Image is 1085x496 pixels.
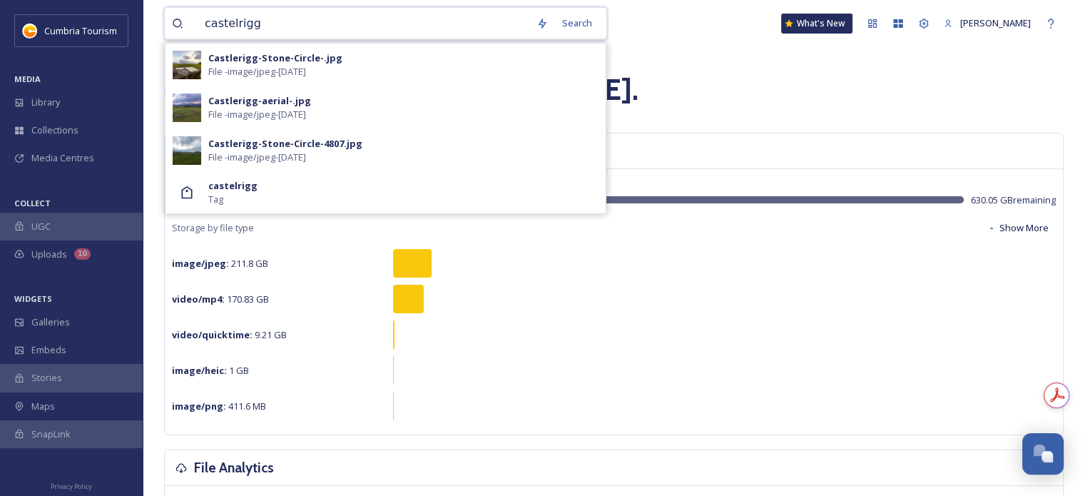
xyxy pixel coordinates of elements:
a: Privacy Policy [51,477,92,494]
span: 411.6 MB [172,400,266,413]
span: Cumbria Tourism [44,24,117,37]
span: Galleries [31,315,70,329]
h3: File Analytics [194,457,274,478]
span: WIDGETS [14,293,52,304]
strong: video/mp4 : [172,293,225,305]
strong: image/jpeg : [172,257,229,270]
input: Search your library [198,8,529,39]
span: SnapLink [31,427,71,441]
span: 170.83 GB [172,293,269,305]
span: COLLECT [14,198,51,208]
a: [PERSON_NAME] [937,9,1038,37]
div: Castlerigg-Stone-Circle-.jpg [208,51,342,65]
img: images.jpg [23,24,37,38]
span: Uploads [31,248,67,261]
span: 9.21 GB [172,328,287,341]
span: Library [31,96,60,109]
span: Storage by file type [172,221,254,235]
div: 10 [74,248,91,260]
div: Castlerigg-Stone-Circle-4807.jpg [208,137,362,151]
strong: image/heic : [172,364,227,377]
img: Castlerigg-Stone-Circle-4807.jpg [173,136,201,165]
span: File - image/jpeg - [DATE] [208,65,306,79]
span: Embeds [31,343,66,357]
strong: video/quicktime : [172,328,253,341]
span: Privacy Policy [51,482,92,491]
span: MEDIA [14,74,41,84]
span: Collections [31,123,78,137]
span: 1 GB [172,364,249,377]
img: Castlerigg-Stone-Circle-.jpg [173,51,201,79]
button: Open Chat [1022,433,1064,475]
span: Stories [31,371,62,385]
span: 211.8 GB [172,257,268,270]
span: 630.05 GB remaining [971,193,1056,207]
strong: image/png : [172,400,226,413]
a: What's New [781,14,852,34]
span: Media Centres [31,151,94,165]
div: Castlerigg-aerial-.jpg [208,94,311,108]
button: Show More [980,214,1056,242]
span: UGC [31,220,51,233]
img: Castlerigg-aerial-.jpg [173,93,201,122]
span: [PERSON_NAME] [960,16,1031,29]
span: File - image/jpeg - [DATE] [208,151,306,164]
span: File - image/jpeg - [DATE] [208,108,306,121]
strong: castelrigg [208,179,258,192]
span: Tag [208,193,223,206]
span: Maps [31,400,55,413]
div: Search [555,9,599,37]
